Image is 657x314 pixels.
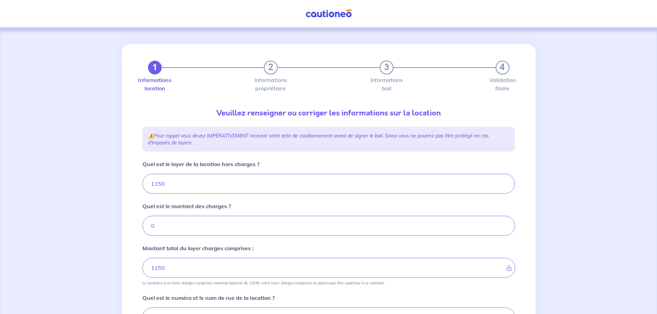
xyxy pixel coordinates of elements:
[142,281,385,285] p: Le locataire a un loyer charges comprises maximal autorisé de 1333€, votre loyer charges comprise...
[142,108,515,119] p: Veuillez renseigner ou corriger les informations sur la location
[142,160,259,168] p: Quel est le loyer de la location hors charges ?
[148,132,509,146] p: ⚠️
[496,77,509,91] label: Validation finale
[142,294,275,302] p: Quel est le numéro et le nom de rue de la location ?
[380,77,394,91] label: Informations bail
[148,77,162,91] label: Informations location
[142,202,231,210] p: Quel est le montant des charges ?
[148,133,489,146] em: Pour rappel vous devez IMPÉRATIVEMENT recevoir votre acte de cautionnement avant de signer le bai...
[303,9,355,18] img: Cautioneo
[148,61,162,74] button: 1
[264,77,278,91] label: Informations propriétaire
[142,244,253,252] p: Montant total du loyer charges comprises :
